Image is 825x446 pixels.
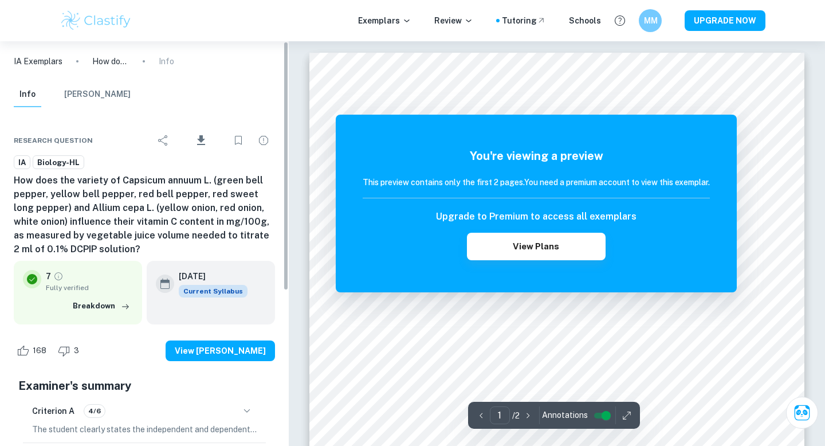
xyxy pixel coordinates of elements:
a: Grade fully verified [53,271,64,281]
a: Tutoring [502,14,546,27]
span: IA [14,157,30,169]
p: How does the variety of Capsicum annuum L. (green bell pepper, yellow bell pepper, red bell peppe... [92,55,129,68]
div: Share [152,129,175,152]
button: MM [639,9,662,32]
div: This exemplar is based on the current syllabus. Feel free to refer to it for inspiration/ideas wh... [179,285,247,298]
div: Like [14,342,53,360]
p: Exemplars [358,14,411,27]
a: IA [14,155,30,170]
button: UPGRADE NOW [685,10,765,31]
span: 3 [68,345,85,357]
p: Review [434,14,473,27]
span: 4/6 [84,406,105,416]
a: IA Exemplars [14,55,62,68]
h5: You're viewing a preview [363,147,710,165]
div: Dislike [55,342,85,360]
div: Bookmark [227,129,250,152]
span: Current Syllabus [179,285,247,298]
div: Report issue [252,129,275,152]
h6: [DATE] [179,270,238,283]
a: Biology-HL [33,155,84,170]
p: The student clearly states the independent and dependent variables in the research question, spec... [32,423,257,436]
button: Info [14,82,41,107]
span: Annotations [542,409,588,421]
h6: This preview contains only the first 2 pages. You need a premium account to view this exemplar. [363,176,710,189]
p: Info [159,55,174,68]
h6: MM [644,14,657,27]
button: Ask Clai [786,397,818,429]
h6: Upgrade to Premium to access all exemplars [436,210,637,224]
p: 7 [46,270,51,283]
button: [PERSON_NAME] [64,82,131,107]
img: Clastify logo [60,9,132,32]
span: Fully verified [46,283,133,293]
span: Research question [14,135,93,146]
div: Download [177,126,225,155]
button: Help and Feedback [610,11,630,30]
h5: Examiner's summary [18,377,270,394]
a: Schools [569,14,601,27]
span: 168 [26,345,53,357]
h6: How does the variety of Capsicum annuum L. (green bell pepper, yellow bell pepper, red bell peppe... [14,174,275,256]
h6: Criterion A [32,405,74,417]
p: / 2 [512,409,520,422]
button: View Plans [467,233,606,260]
button: Breakdown [70,298,133,315]
button: View [PERSON_NAME] [166,341,275,361]
span: Biology-HL [33,157,84,169]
